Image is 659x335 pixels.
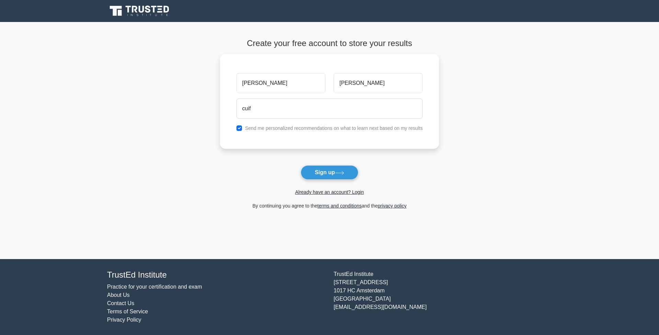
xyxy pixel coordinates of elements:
input: Last name [334,73,423,93]
a: About Us [107,292,130,298]
h4: Create your free account to store your results [220,38,439,48]
label: Send me personalized recommendations on what to learn next based on my results [245,125,423,131]
button: Sign up [301,165,358,180]
div: TrustEd Institute [STREET_ADDRESS] 1017 HC Amsterdam [GEOGRAPHIC_DATA] [EMAIL_ADDRESS][DOMAIN_NAME] [329,270,556,324]
a: Terms of Service [107,309,148,314]
a: Already have an account? Login [295,189,364,195]
a: Practice for your certification and exam [107,284,202,290]
a: privacy policy [378,203,407,209]
input: Email [236,99,423,119]
input: First name [236,73,325,93]
a: terms and conditions [317,203,362,209]
a: Contact Us [107,300,134,306]
h4: TrustEd Institute [107,270,325,280]
a: Privacy Policy [107,317,141,323]
div: By continuing you agree to the and the [216,202,443,210]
